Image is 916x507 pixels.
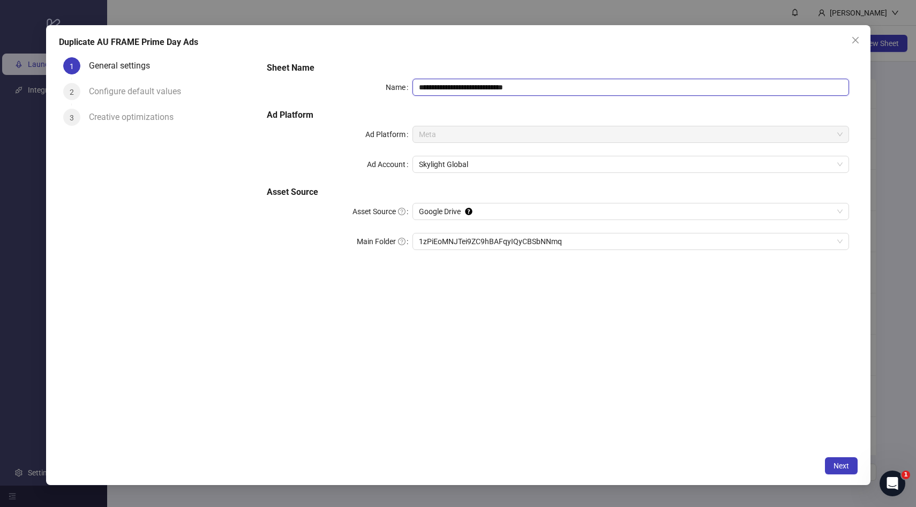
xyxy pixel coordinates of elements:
div: Creative optimizations [89,109,182,126]
label: Asset Source [352,203,412,220]
span: 1 [902,471,910,479]
span: Skylight Global [419,156,843,172]
span: Next [834,461,849,470]
div: Duplicate AU FRAME Prime Day Ads [59,36,858,49]
button: Next [825,457,858,474]
div: General settings [89,57,159,74]
span: Meta [419,126,843,142]
button: Close [847,32,864,49]
label: Ad Account [367,156,412,173]
div: Tooltip anchor [464,207,474,216]
label: Name [386,79,412,96]
label: Main Folder [357,233,412,250]
span: 1zPiEoMNJTei9ZC9hBAFqyIQyCBSbNNmq [419,233,843,249]
input: Name Name [412,79,849,96]
h5: Asset Source [267,186,849,199]
h5: Sheet Name [267,62,849,74]
h5: Ad Platform [267,109,849,122]
span: 1 [70,62,74,71]
label: Ad Platform [365,126,412,143]
span: 2 [70,88,74,96]
span: question-circle [398,238,406,245]
span: close [851,36,860,44]
span: Google Drive [419,203,843,220]
span: question-circle [398,208,406,215]
div: Configure default values [89,83,190,100]
span: 3 [70,113,74,122]
iframe: Intercom live chat [880,471,905,496]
